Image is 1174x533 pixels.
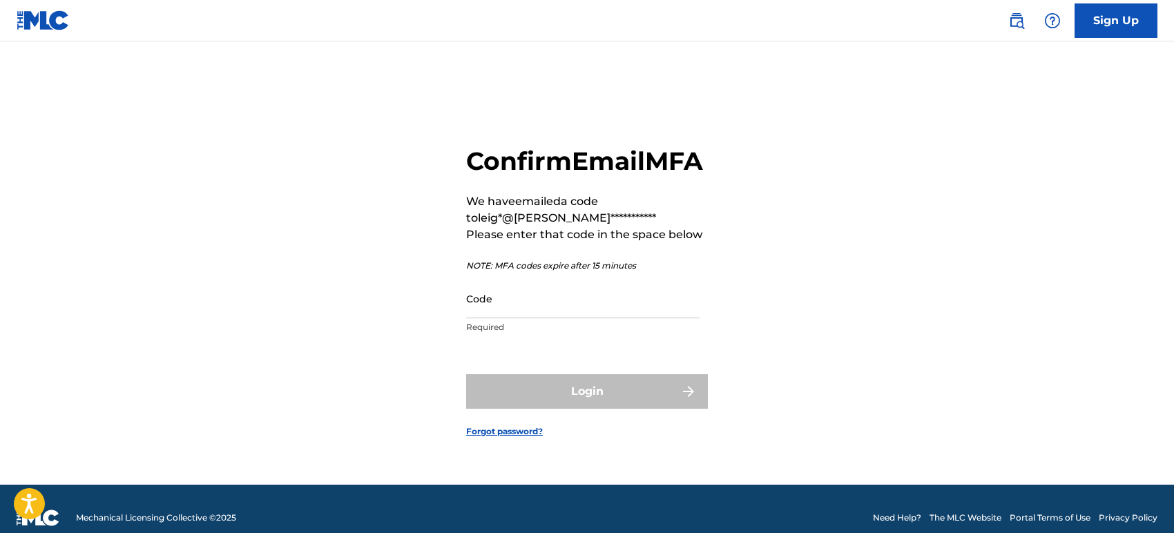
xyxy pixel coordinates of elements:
[466,425,543,438] a: Forgot password?
[1099,512,1157,524] a: Privacy Policy
[466,321,700,333] p: Required
[466,260,708,272] p: NOTE: MFA codes expire after 15 minutes
[17,10,70,30] img: MLC Logo
[76,512,236,524] span: Mechanical Licensing Collective © 2025
[1039,7,1066,35] div: Help
[1075,3,1157,38] a: Sign Up
[466,146,708,177] h2: Confirm Email MFA
[17,510,59,526] img: logo
[1010,512,1090,524] a: Portal Terms of Use
[930,512,1001,524] a: The MLC Website
[1044,12,1061,29] img: help
[466,226,708,243] p: Please enter that code in the space below
[1003,7,1030,35] a: Public Search
[1008,12,1025,29] img: search
[873,512,921,524] a: Need Help?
